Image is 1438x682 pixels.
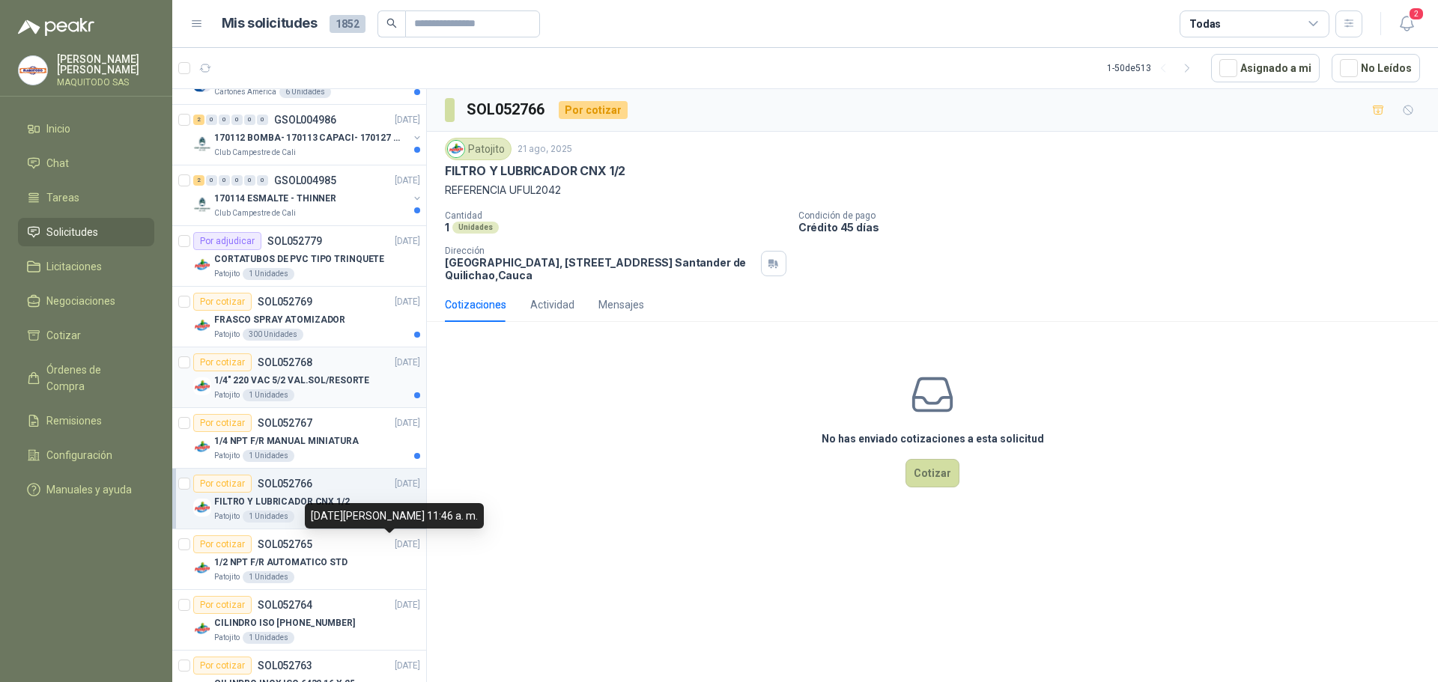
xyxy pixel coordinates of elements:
div: Por cotizar [193,414,252,432]
a: Por adjudicarSOL052779[DATE] Company LogoCORTATUBOS DE PVC TIPO TRINQUETEPatojito1 Unidades [172,226,426,287]
span: Cotizar [46,327,81,344]
p: SOL052764 [258,600,312,610]
a: Tareas [18,183,154,212]
div: 1 Unidades [243,450,294,462]
button: Asignado a mi [1211,54,1320,82]
div: Por cotizar [193,353,252,371]
div: Unidades [452,222,499,234]
a: Remisiones [18,407,154,435]
img: Company Logo [193,499,211,517]
div: Cotizaciones [445,296,506,313]
img: Company Logo [193,135,211,153]
a: 2 0 0 0 0 0 GSOL004986[DATE] Company Logo170112 BOMBA- 170113 CAPACI- 170127 MOTOR 170119 RClub C... [193,111,423,159]
a: Licitaciones [18,252,154,281]
div: Actividad [530,296,574,313]
span: search [386,18,397,28]
div: 0 [206,175,217,186]
div: 2 [193,115,204,125]
div: 0 [257,115,268,125]
span: Remisiones [46,412,102,429]
div: Todas [1189,16,1221,32]
div: 0 [219,175,230,186]
button: Cotizar [905,459,959,487]
a: Por cotizarSOL052766[DATE] Company LogoFILTRO Y LUBRICADOR CNX 1/2Patojito1 Unidades [172,469,426,529]
div: Por cotizar [193,535,252,553]
img: Company Logo [193,256,211,274]
p: Condición de pago [798,210,1432,221]
img: Company Logo [193,559,211,577]
p: MAQUITODO SAS [57,78,154,87]
p: Patojito [214,571,240,583]
span: Tareas [46,189,79,206]
p: [DATE] [395,295,420,309]
div: Por cotizar [559,101,628,119]
img: Logo peakr [18,18,94,36]
div: Por cotizar [193,293,252,311]
p: Patojito [214,268,240,280]
p: [DATE] [395,174,420,188]
img: Company Logo [193,620,211,638]
img: Company Logo [193,438,211,456]
a: Negociaciones [18,287,154,315]
a: Chat [18,149,154,177]
img: Company Logo [19,56,47,85]
div: 1 Unidades [243,268,294,280]
a: Solicitudes [18,218,154,246]
div: 300 Unidades [243,329,303,341]
span: Inicio [46,121,70,137]
div: 1 Unidades [243,632,294,644]
a: Por cotizarSOL052767[DATE] Company Logo1/4 NPT F/R MANUAL MINIATURAPatojito1 Unidades [172,408,426,469]
div: 0 [231,115,243,125]
div: Mensajes [598,296,644,313]
p: FILTRO Y LUBRICADOR CNX 1/2 [214,495,350,509]
p: GSOL004986 [274,115,336,125]
div: Por adjudicar [193,232,261,250]
div: 1 Unidades [243,571,294,583]
button: 2 [1393,10,1420,37]
p: Patojito [214,389,240,401]
p: 1 [445,221,449,234]
p: SOL052769 [258,296,312,307]
div: 0 [244,175,255,186]
div: 0 [206,115,217,125]
div: Por cotizar [193,657,252,675]
p: [GEOGRAPHIC_DATA], [STREET_ADDRESS] Santander de Quilichao , Cauca [445,256,755,281]
div: 1 Unidades [243,389,294,401]
a: Manuales y ayuda [18,475,154,504]
p: SOL052779 [267,236,322,246]
span: 2 [1408,7,1425,21]
div: 2 [193,175,204,186]
img: Company Logo [193,195,211,213]
a: Órdenes de Compra [18,356,154,401]
p: 1/2 NPT F/R AUTOMATICO STD [214,555,348,570]
a: Cotizar [18,321,154,350]
p: [DATE] [395,477,420,491]
a: Inicio [18,115,154,143]
p: GSOL004985 [274,175,336,186]
p: [DATE] [395,659,420,673]
p: Cartones America [214,86,276,98]
span: Órdenes de Compra [46,362,140,395]
p: [DATE] [395,234,420,249]
span: 1852 [330,15,365,33]
p: 170112 BOMBA- 170113 CAPACI- 170127 MOTOR 170119 R [214,131,401,145]
p: CORTATUBOS DE PVC TIPO TRINQUETE [214,252,384,267]
div: Patojito [445,138,512,160]
div: 6 Unidades [279,86,331,98]
p: [PERSON_NAME] [PERSON_NAME] [57,54,154,75]
p: REFERENCIA UFUL2042 [445,182,1420,198]
p: SOL052767 [258,418,312,428]
h3: SOL052766 [467,98,547,121]
a: Configuración [18,441,154,469]
div: 0 [219,115,230,125]
p: Club Campestre de Cali [214,147,296,159]
a: 2 0 0 0 0 0 GSOL004985[DATE] Company Logo170114 ESMALTE - THINNERClub Campestre de Cali [193,171,423,219]
a: Por cotizarSOL052765[DATE] Company Logo1/2 NPT F/R AUTOMATICO STDPatojito1 Unidades [172,529,426,590]
p: FRASCO SPRAY ATOMIZADOR [214,313,345,327]
div: 1 Unidades [243,511,294,523]
p: Patojito [214,329,240,341]
p: [DATE] [395,113,420,127]
p: SOL052768 [258,357,312,368]
p: [DATE] [395,356,420,370]
button: No Leídos [1332,54,1420,82]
